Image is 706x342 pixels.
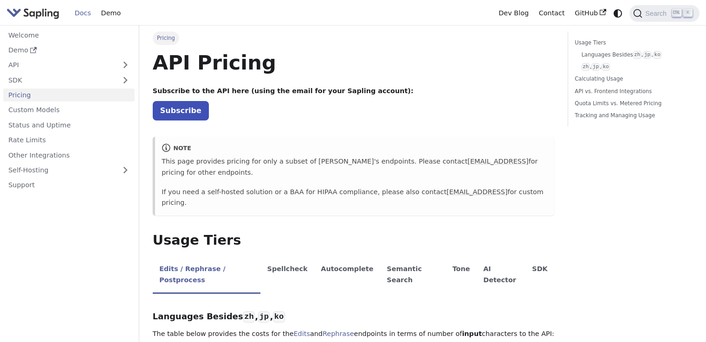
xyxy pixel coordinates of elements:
p: If you need a self-hosted solution or a BAA for HIPAA compliance, please also contact for custom ... [162,187,548,209]
h1: API Pricing [153,50,554,75]
code: zh [582,63,590,71]
p: The table below provides the costs for the and endpoints in terms of number of characters to the ... [153,329,554,340]
code: zh [243,311,255,323]
code: jp [591,63,600,71]
a: Rephrase [323,330,354,337]
li: AI Detector [477,257,525,294]
a: Demo [96,6,126,20]
a: Dev Blog [493,6,533,20]
a: [EMAIL_ADDRESS] [467,158,528,165]
a: SDK [3,73,116,87]
span: Pricing [153,32,179,44]
strong: Subscribe to the API here (using the email for your Sapling account): [153,87,414,95]
a: [EMAIL_ADDRESS] [447,188,507,196]
a: Self-Hosting [3,164,135,177]
button: Expand sidebar category 'SDK' [116,73,135,87]
a: Status and Uptime [3,118,135,132]
li: Autocomplete [314,257,380,294]
a: Edits [294,330,310,337]
a: Other Integrations [3,148,135,162]
li: Spellcheck [260,257,314,294]
kbd: K [683,9,693,17]
code: ko [653,51,661,59]
span: Search [642,10,672,17]
code: ko [273,311,285,323]
nav: Breadcrumbs [153,32,554,44]
a: GitHub [570,6,611,20]
li: Semantic Search [380,257,446,294]
a: Custom Models [3,103,135,117]
div: note [162,143,548,154]
code: zh [633,51,641,59]
code: jp [258,311,270,323]
button: Expand sidebar category 'API' [116,58,135,72]
a: Subscribe [153,101,209,120]
a: API vs. Frontend Integrations [575,87,689,96]
a: Languages Besideszh,jp,ko [582,51,686,59]
h3: Languages Besides , , [153,311,554,322]
a: Rate Limits [3,133,135,147]
a: Pricing [3,89,135,102]
a: Support [3,178,135,192]
a: Sapling.ai [6,6,63,20]
a: Docs [70,6,96,20]
p: This page provides pricing for only a subset of [PERSON_NAME]'s endpoints. Please contact for pri... [162,156,548,178]
a: Calculating Usage [575,75,689,83]
li: Tone [446,257,477,294]
button: Search (Ctrl+K) [629,5,699,22]
a: Usage Tiers [575,38,689,47]
a: API [3,58,116,72]
a: Quota Limits vs. Metered Pricing [575,99,689,108]
strong: input [462,330,482,337]
a: Welcome [3,28,135,42]
a: Demo [3,44,135,57]
li: Edits / Rephrase / Postprocess [153,257,260,294]
a: Tracking and Managing Usage [575,111,689,120]
code: ko [602,63,610,71]
a: Contact [534,6,570,20]
h2: Usage Tiers [153,232,554,249]
img: Sapling.ai [6,6,59,20]
li: SDK [525,257,554,294]
button: Switch between dark and light mode (currently system mode) [611,6,625,20]
code: jp [643,51,651,59]
a: zh,jp,ko [582,63,686,71]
